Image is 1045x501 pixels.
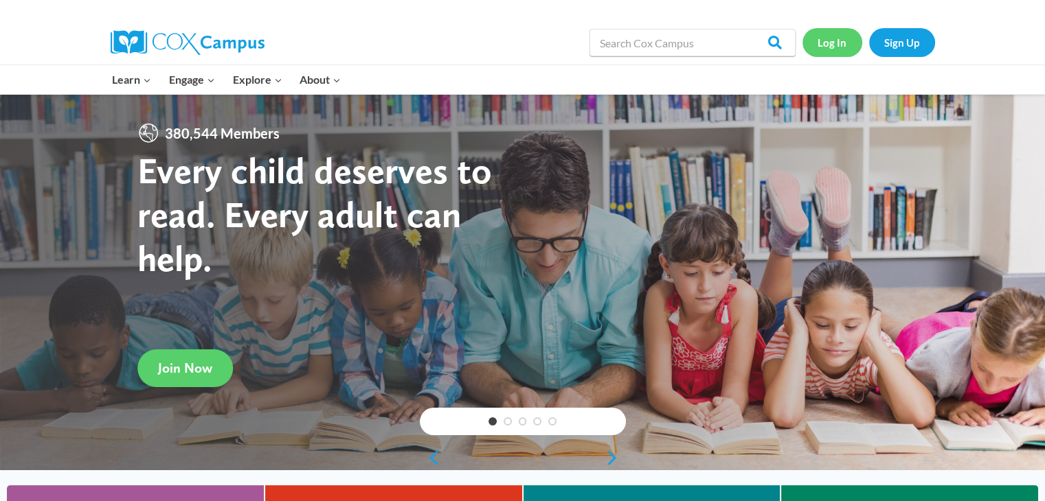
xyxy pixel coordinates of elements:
[224,65,291,94] button: Child menu of Explore
[869,28,935,56] a: Sign Up
[104,65,350,94] nav: Primary Navigation
[137,148,492,279] strong: Every child deserves to read. Every adult can help.
[589,29,796,56] input: Search Cox Campus
[548,417,557,426] a: 5
[137,349,233,387] a: Join Now
[291,65,350,94] button: Child menu of About
[159,122,285,144] span: 380,544 Members
[160,65,224,94] button: Child menu of Engage
[420,444,626,471] div: content slider buttons
[104,65,161,94] button: Child menu of Learn
[111,30,265,55] img: Cox Campus
[533,417,541,426] a: 4
[504,417,512,426] a: 2
[158,360,212,376] span: Join Now
[605,450,626,466] a: next
[519,417,527,426] a: 3
[802,28,935,56] nav: Secondary Navigation
[488,417,497,426] a: 1
[802,28,862,56] a: Log In
[420,450,440,466] a: previous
